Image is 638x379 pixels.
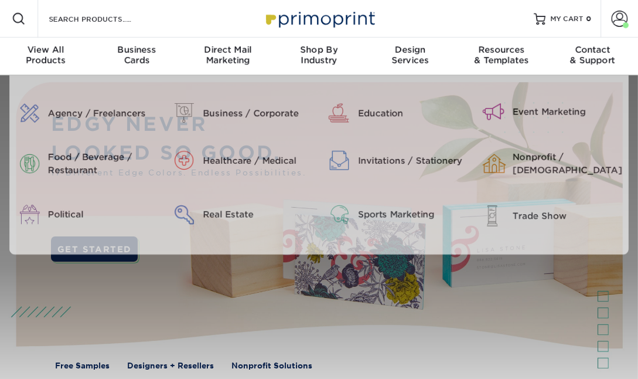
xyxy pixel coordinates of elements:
div: Food / Beverage / Restaurant [48,151,155,177]
div: Industry [274,45,365,66]
a: Real Estate [173,205,310,224]
a: Event Marketing [483,103,620,120]
a: Direct MailMarketing [182,38,274,75]
a: Invitations / Stationery [328,151,465,170]
a: Trade Show [483,205,620,226]
span: Resources [456,45,547,55]
a: Contact& Support [547,38,638,75]
div: Healthcare / Medical [203,154,310,167]
a: DesignServices [364,38,456,75]
div: Sports Marketing [358,208,465,221]
a: Education [328,103,465,123]
div: Cards [91,45,183,66]
span: Design [364,45,456,55]
div: Real Estate [203,208,310,221]
div: Education [358,107,465,120]
a: Resources& Templates [456,38,547,75]
a: Business / Corporate [173,103,310,123]
span: Business [91,45,183,55]
a: Food / Beverage / Restaurant [18,151,155,177]
a: Shop ByIndustry [274,38,365,75]
a: Sports Marketing [328,205,465,224]
span: 0 [586,15,591,23]
div: & Support [547,45,638,66]
input: SEARCH PRODUCTS..... [47,12,162,26]
a: Agency / Freelancers [18,103,155,123]
a: Healthcare / Medical [173,151,310,170]
a: Nonprofit / [DEMOGRAPHIC_DATA] [483,151,620,177]
div: Agency / Freelancers [48,107,155,120]
div: Business / Corporate [203,107,310,120]
span: Shop By [274,45,365,55]
a: BusinessCards [91,38,183,75]
div: Invitations / Stationery [358,154,465,167]
div: Political [48,208,155,221]
span: Direct Mail [182,45,274,55]
div: Services [364,45,456,66]
div: Marketing [182,45,274,66]
img: Primoprint [261,6,378,31]
span: MY CART [550,14,584,24]
span: Contact [547,45,638,55]
div: Nonprofit / [DEMOGRAPHIC_DATA] [513,151,620,177]
div: Event Marketing [513,106,620,119]
div: Trade Show [513,209,620,222]
a: Political [18,205,155,224]
div: & Templates [456,45,547,66]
